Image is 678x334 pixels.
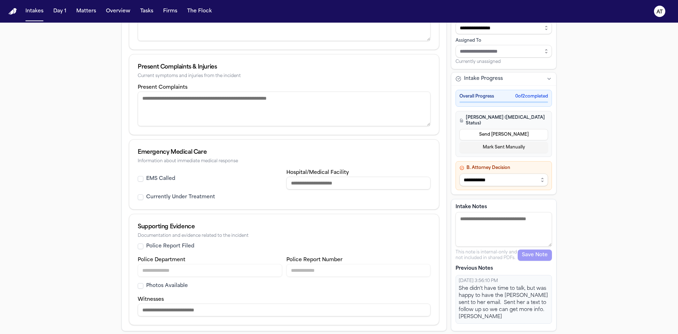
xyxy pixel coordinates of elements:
[459,115,548,126] h4: [PERSON_NAME] ([MEDICAL_DATA] Status)
[459,142,548,153] button: Mark Sent Manually
[459,94,494,99] span: Overall Progress
[146,243,194,250] label: Police Report Filed
[456,204,552,211] label: Intake Notes
[23,5,46,18] button: Intakes
[286,257,343,263] label: Police Report Number
[456,22,552,34] input: Select firm
[146,194,215,201] label: Currently Under Treatment
[456,59,501,65] span: Currently unassigned
[138,63,430,71] div: Present Complaints & Injuries
[50,5,69,18] button: Day 1
[184,5,215,18] button: The Flock
[451,72,556,85] button: Intake Progress
[73,5,99,18] button: Matters
[138,85,188,90] label: Present Complaints
[138,223,430,231] div: Supporting Evidence
[459,129,548,140] button: Send [PERSON_NAME]
[138,92,430,126] textarea: Present complaints
[456,250,518,261] p: This note is internal-only and not included in shared PDFs.
[138,304,430,316] input: Witnesses
[8,8,17,15] img: Finch Logo
[464,75,503,82] span: Intake Progress
[515,94,548,99] span: 0 of 2 completed
[160,5,180,18] button: Firms
[146,282,188,289] label: Photos Available
[138,159,430,164] div: Information about immediate medical response
[138,233,430,239] div: Documentation and evidence related to the incident
[138,297,164,302] label: Witnesses
[459,278,549,284] div: [DATE] 3:56:10 PM
[286,170,349,175] label: Hospital/Medical Facility
[286,264,431,277] input: Police report number
[456,265,552,272] p: Previous Notes
[456,38,552,43] div: Assigned To
[138,74,430,79] div: Current symptoms and injuries from the incident
[146,175,175,182] label: EMS Called
[103,5,133,18] button: Overview
[138,148,430,157] div: Emergency Medical Care
[138,264,282,277] input: Police department
[459,285,549,321] div: She didn't have time to talk, but was happy to have the [PERSON_NAME] sent to her email. Sent her...
[459,165,548,171] h4: B. Attorney Decision
[138,257,185,263] label: Police Department
[8,8,17,15] a: Home
[138,6,430,41] textarea: Incident description
[456,45,552,58] input: Assign to staff member
[456,212,552,247] textarea: Intake notes
[137,5,156,18] button: Tasks
[286,177,431,189] input: Hospital or medical facility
